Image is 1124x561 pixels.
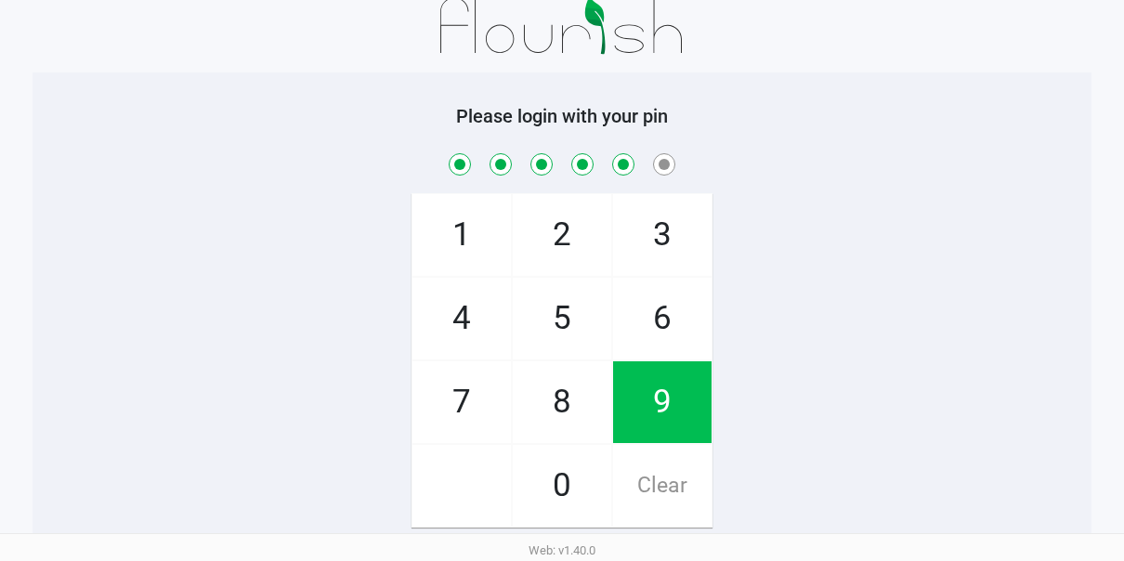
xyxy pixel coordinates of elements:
[412,278,511,359] span: 4
[613,278,712,359] span: 6
[46,105,1078,127] h5: Please login with your pin
[513,445,611,527] span: 0
[513,194,611,276] span: 2
[613,361,712,443] span: 9
[613,445,712,527] span: Clear
[529,543,595,557] span: Web: v1.40.0
[613,194,712,276] span: 3
[412,194,511,276] span: 1
[513,361,611,443] span: 8
[513,278,611,359] span: 5
[412,361,511,443] span: 7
